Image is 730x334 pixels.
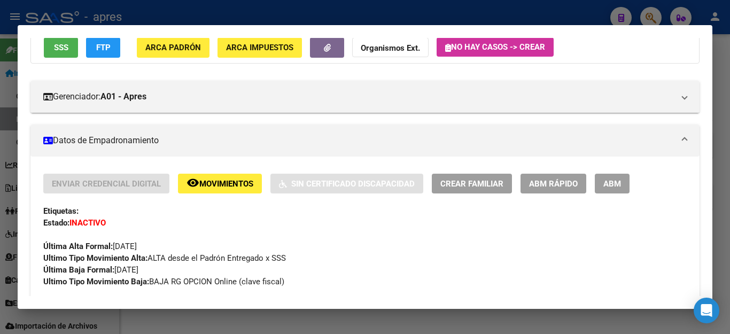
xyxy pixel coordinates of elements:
mat-expansion-panel-header: Datos de Empadronamiento [30,125,700,157]
button: ABM [595,174,630,193]
strong: Organismos Ext. [361,44,420,53]
span: ALTA desde el Padrón Entregado x SSS [43,253,286,263]
mat-panel-title: Datos de Empadronamiento [43,134,674,147]
span: No hay casos -> Crear [445,42,545,52]
span: FTP [96,43,111,53]
strong: INACTIVO [69,218,106,228]
span: BAJA RG OPCION Online (clave fiscal) [43,277,284,286]
span: BAJA ONLINE AUTOMATICA RG el [DATE] 12:38:09 [43,296,297,308]
strong: Última Baja Formal: [43,265,114,275]
strong: Estado: [43,218,69,228]
strong: Ultimo Tipo Movimiento Alta: [43,253,147,263]
button: ABM Rápido [521,174,586,193]
button: Crear Familiar [432,174,512,193]
button: No hay casos -> Crear [437,37,554,57]
button: Movimientos [178,174,262,193]
button: ARCA Padrón [137,37,209,57]
span: Crear Familiar [440,179,503,189]
button: Organismos Ext. [352,37,429,57]
strong: Etiquetas: [43,206,79,216]
span: Sin Certificado Discapacidad [291,179,415,189]
span: Enviar Credencial Digital [52,179,161,189]
span: SSS [54,43,68,53]
mat-panel-title: Gerenciador: [43,90,674,103]
strong: Ultimo Tipo Movimiento Baja: [43,277,149,286]
button: Sin Certificado Discapacidad [270,174,423,193]
strong: Última Alta Formal: [43,242,113,251]
button: ARCA Impuestos [218,37,302,57]
button: SSS [44,37,78,57]
span: [DATE] [43,265,138,275]
strong: A01 - Apres [100,90,146,103]
button: Enviar Credencial Digital [43,174,169,193]
mat-expansion-panel-header: Gerenciador:A01 - Apres [30,81,700,113]
span: ABM Rápido [529,179,578,189]
span: ABM [603,179,621,189]
span: ARCA Padrón [145,43,201,53]
mat-icon: remove_red_eye [187,176,199,189]
span: [DATE] [43,242,137,251]
span: ARCA Impuestos [226,43,293,53]
div: Open Intercom Messenger [694,298,719,323]
button: FTP [86,37,120,57]
span: Movimientos [199,179,253,189]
